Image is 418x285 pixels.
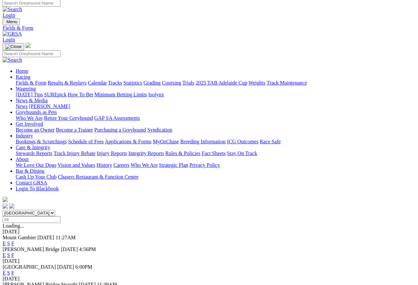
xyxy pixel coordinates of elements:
[180,139,226,144] a: Breeding Information
[3,235,36,240] span: Mount Gambier
[16,162,415,168] div: About
[29,103,70,109] a: [PERSON_NAME]
[16,180,47,185] a: Contact GRSA
[94,115,140,121] a: GAP SA Assessments
[61,246,78,252] span: [DATE]
[128,150,164,156] a: Integrity Reports
[227,139,258,144] a: ICG Outcomes
[189,162,220,168] a: Privacy Policy
[11,270,14,276] a: F
[94,127,146,133] a: Purchasing a Greyhound
[16,98,48,103] a: News & Media
[16,145,50,150] a: Care & Integrity
[153,139,179,144] a: MyOzChase
[97,150,127,156] a: Injury Reports
[54,150,95,156] a: Track Injury Rebate
[3,229,415,235] div: [DATE]
[3,252,6,258] a: E
[3,276,415,282] div: [DATE]
[57,264,74,270] span: [DATE]
[3,43,24,50] button: Toggle navigation
[16,127,415,133] div: Get Involved
[3,203,8,209] img: facebook.svg
[58,174,138,180] a: Chasers Restaurant & Function Centre
[25,43,31,48] img: logo-grsa-white.png
[3,241,6,246] a: E
[3,57,22,63] img: Search
[7,270,10,276] a: S
[3,246,60,252] span: [PERSON_NAME] Bridge
[16,127,55,133] a: Become an Owner
[3,37,15,42] a: Login
[16,156,29,162] a: About
[75,264,92,270] span: 6:00PM
[162,80,181,86] a: Coursing
[3,18,20,25] button: Toggle navigation
[16,168,44,174] a: Bar & Dining
[11,252,14,258] a: F
[16,139,415,145] div: Industry
[16,68,28,74] a: Home
[88,80,107,86] a: Calendar
[16,103,27,109] a: News
[3,223,24,229] span: Loading...
[7,252,10,258] a: S
[16,103,415,109] div: News & Media
[16,80,415,86] div: Racing
[44,115,93,121] a: Retire Your Greyhound
[196,80,247,86] a: 2025 TAB Adelaide Cup
[16,92,415,98] div: Wagering
[3,25,415,31] a: Fields & Form
[68,92,93,97] a: How To Bet
[11,241,14,246] a: F
[16,139,67,144] a: Bookings & Scratchings
[16,150,52,156] a: Stewards Reports
[131,162,158,168] a: Who We Are
[56,235,76,240] span: 11:27AM
[3,216,60,223] input: Select date
[182,80,194,86] a: Trials
[57,162,95,168] a: Vision and Values
[3,12,15,18] a: Login
[108,80,122,86] a: Tracks
[16,92,43,97] a: [DATE] Tips
[202,150,226,156] a: Fact Sheets
[7,241,10,246] a: S
[3,264,56,270] span: [GEOGRAPHIC_DATA]
[16,74,30,80] a: Racing
[38,235,55,240] span: [DATE]
[249,80,265,86] a: Weights
[147,127,172,133] a: Syndication
[68,139,104,144] a: Schedule of Fees
[7,19,17,24] span: Menu
[16,150,415,156] div: Care & Integrity
[3,270,6,276] a: E
[105,139,152,144] a: Applications & Forms
[96,162,112,168] a: History
[94,92,147,97] a: Minimum Betting Limits
[3,50,60,57] input: Search
[79,246,96,252] span: 4:56PM
[44,92,66,97] a: SUREpick
[267,80,307,86] a: Track Maintenance
[16,174,415,180] div: Bar & Dining
[16,133,33,138] a: Industry
[16,186,59,191] a: Login To Blackbook
[56,127,93,133] a: Become a Trainer
[16,121,43,127] a: Get Involved
[9,203,14,209] img: twitter.svg
[159,162,188,168] a: Strategic Plan
[16,162,56,168] a: We Love Our Dogs
[165,150,201,156] a: Rules & Policies
[3,7,22,12] img: Search
[16,80,46,86] a: Fields & Form
[227,150,257,156] a: Stay On Track
[16,174,56,180] a: Cash Up Your Club
[16,86,36,91] a: Wagering
[3,31,22,37] img: GRSA
[16,115,415,121] div: Greyhounds as Pets
[48,80,87,86] a: Results & Replays
[144,80,161,86] a: Grading
[3,197,8,202] img: logo-grsa-white.png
